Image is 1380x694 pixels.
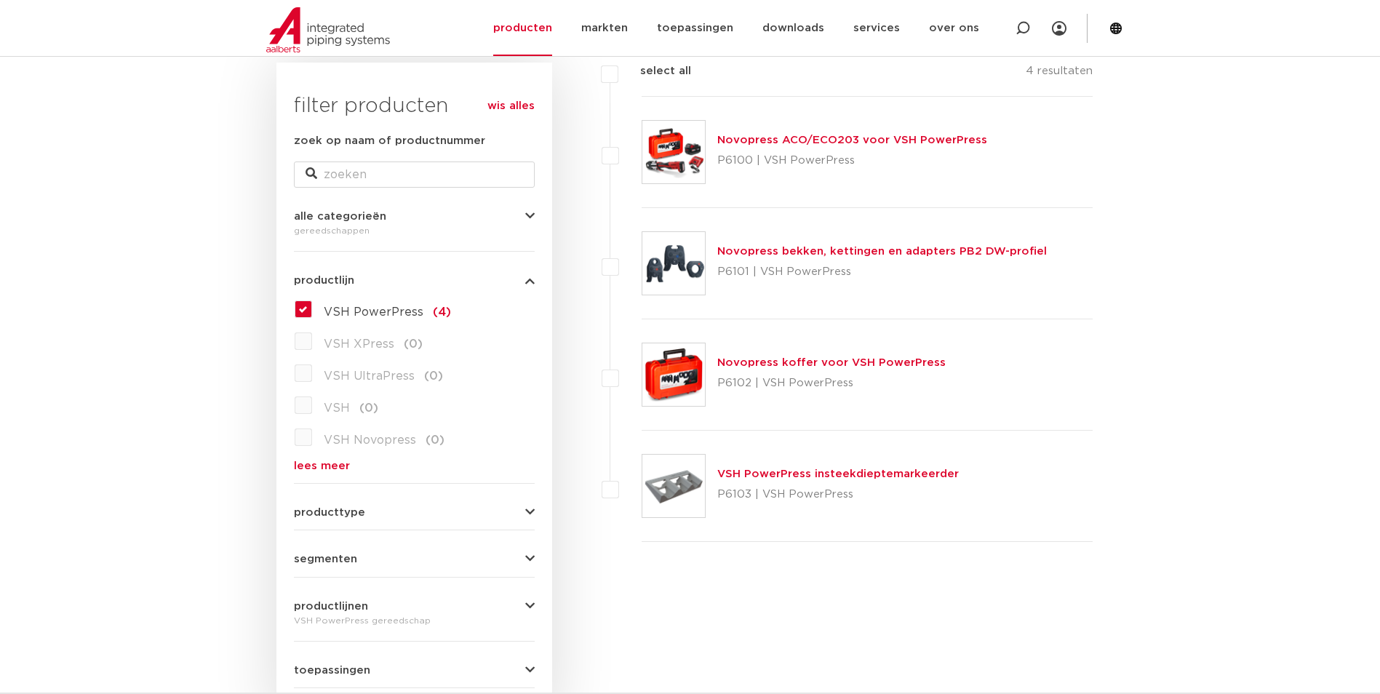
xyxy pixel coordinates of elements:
span: segmenten [294,554,357,565]
img: Thumbnail for Novopress ACO/ECO203 voor VSH PowerPress [642,121,705,183]
span: (0) [404,338,423,350]
div: gereedschappen [294,222,535,239]
p: P6103 | VSH PowerPress [717,483,959,506]
p: P6101 | VSH PowerPress [717,260,1047,284]
a: wis alles [487,97,535,115]
button: producttype [294,507,535,518]
button: productlijn [294,275,535,286]
span: (0) [424,370,443,382]
p: 4 resultaten [1026,63,1093,85]
span: productlijnen [294,601,368,612]
input: zoeken [294,161,535,188]
a: lees meer [294,460,535,471]
span: VSH XPress [324,338,394,350]
button: segmenten [294,554,535,565]
span: productlijn [294,275,354,286]
label: zoek op naam of productnummer [294,132,485,150]
span: (4) [433,306,451,318]
a: Novopress bekken, kettingen en adapters PB2 DW-profiel [717,246,1047,257]
img: Thumbnail for Novopress koffer voor VSH PowerPress [642,343,705,406]
span: VSH [324,402,350,414]
span: VSH PowerPress [324,306,423,318]
button: alle categorieën [294,211,535,222]
span: VSH Novopress [324,434,416,446]
button: toepassingen [294,665,535,676]
span: VSH UltraPress [324,370,415,382]
h3: filter producten [294,92,535,121]
p: P6102 | VSH PowerPress [717,372,946,395]
div: VSH PowerPress gereedschap [294,612,535,629]
span: producttype [294,507,365,518]
p: P6100 | VSH PowerPress [717,149,987,172]
span: (0) [359,402,378,414]
label: select all [618,63,691,80]
a: VSH PowerPress insteekdieptemarkeerder [717,468,959,479]
img: Thumbnail for Novopress bekken, kettingen en adapters PB2 DW-profiel [642,232,705,295]
img: Thumbnail for VSH PowerPress insteekdieptemarkeerder [642,455,705,517]
button: productlijnen [294,601,535,612]
span: alle categorieën [294,211,386,222]
a: Novopress ACO/ECO203 voor VSH PowerPress [717,135,987,145]
span: (0) [426,434,444,446]
span: toepassingen [294,665,370,676]
a: Novopress koffer voor VSH PowerPress [717,357,946,368]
